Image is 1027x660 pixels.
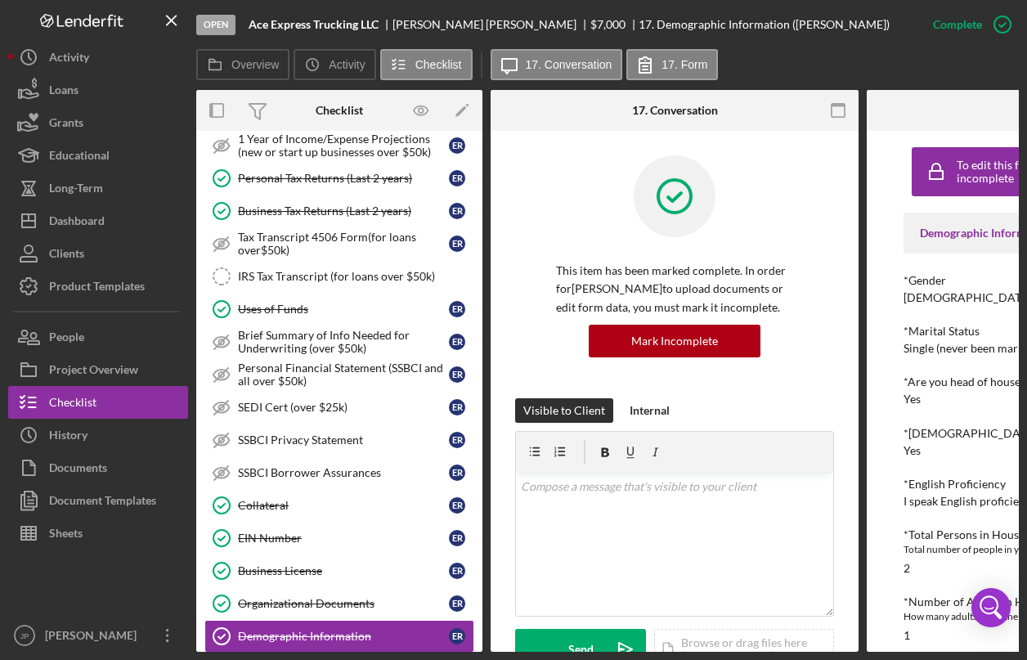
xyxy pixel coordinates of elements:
div: E R [449,595,465,612]
div: E R [449,628,465,644]
span: $7,000 [590,17,626,31]
div: Educational [49,139,110,176]
a: SSBCI Privacy StatementER [204,424,474,456]
a: CollateralER [204,489,474,522]
div: Loans [49,74,78,110]
a: Clients [8,237,188,270]
div: Clients [49,237,84,274]
div: 2 [904,562,910,575]
button: Product Templates [8,270,188,303]
div: [PERSON_NAME] [PERSON_NAME] [392,18,590,31]
div: Documents [49,451,107,488]
button: Documents [8,451,188,484]
a: Personal Tax Returns (Last 2 years)ER [204,162,474,195]
button: History [8,419,188,451]
a: Business Tax Returns (Last 2 years)ER [204,195,474,227]
div: History [49,419,87,456]
label: 17. Conversation [526,58,612,71]
div: E R [449,432,465,448]
div: 1 [904,629,910,642]
label: Overview [231,58,279,71]
button: Grants [8,106,188,139]
a: EIN NumberER [204,522,474,554]
div: Long-Term [49,172,103,209]
div: Sheets [49,517,83,554]
div: E R [449,399,465,415]
div: Yes [904,393,921,406]
a: Brief Summary of Info Needed for Underwriting (over $50k)ER [204,326,474,358]
div: Grants [49,106,83,143]
button: Sheets [8,517,188,550]
div: Product Templates [49,270,145,307]
div: Checklist [316,104,363,117]
div: People [49,321,84,357]
b: Ace Express Trucking LLC [249,18,379,31]
div: Dashboard [49,204,105,241]
button: Educational [8,139,188,172]
div: E R [449,170,465,186]
text: JP [20,631,29,640]
div: Complete [933,8,982,41]
button: 17. Conversation [491,49,623,80]
div: Yes [904,444,921,457]
div: 17. Conversation [632,104,718,117]
div: Business Tax Returns (Last 2 years) [238,204,449,218]
div: Mark Incomplete [631,325,718,357]
div: Project Overview [49,353,138,390]
a: 1 Year of Income/Expense Projections (new or start up businesses over $50k)ER [204,129,474,162]
button: JP[PERSON_NAME] [8,619,188,652]
a: Organizational DocumentsER [204,587,474,620]
div: E R [449,301,465,317]
div: Business License [238,564,449,577]
div: IRS Tax Transcript (for loans over $50k) [238,270,473,283]
button: Complete [917,8,1019,41]
button: Project Overview [8,353,188,386]
div: Organizational Documents [238,597,449,610]
div: E R [449,236,465,252]
button: Document Templates [8,484,188,517]
button: Activity [294,49,375,80]
button: Loans [8,74,188,106]
a: Checklist [8,386,188,419]
a: Business LicenseER [204,554,474,587]
a: Uses of FundsER [204,293,474,326]
label: Checklist [415,58,462,71]
button: Overview [196,49,289,80]
div: Visible to Client [523,398,605,423]
div: Collateral [238,499,449,512]
button: Activity [8,41,188,74]
div: Checklist [49,386,96,423]
button: 17. Form [626,49,718,80]
div: E R [449,530,465,546]
button: Long-Term [8,172,188,204]
div: [PERSON_NAME] [41,619,147,656]
div: E R [449,465,465,481]
a: IRS Tax Transcript (for loans over $50k) [204,260,474,293]
div: E R [449,366,465,383]
div: 1 Year of Income/Expense Projections (new or start up businesses over $50k) [238,132,449,159]
button: Dashboard [8,204,188,237]
div: E R [449,563,465,579]
div: E R [449,203,465,219]
div: SSBCI Borrower Assurances [238,466,449,479]
div: Uses of Funds [238,303,449,316]
button: Checklist [380,49,473,80]
div: Open Intercom Messenger [971,588,1011,627]
label: Activity [329,58,365,71]
button: Internal [621,398,678,423]
div: EIN Number [238,532,449,545]
div: Brief Summary of Info Needed for Underwriting (over $50k) [238,329,449,355]
label: 17. Form [661,58,707,71]
button: Mark Incomplete [589,325,760,357]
